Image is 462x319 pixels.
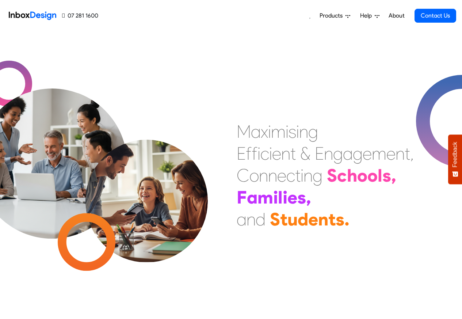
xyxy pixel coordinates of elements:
div: m [271,121,286,143]
div: e [277,164,286,186]
a: Contact Us [415,9,456,23]
div: s [289,121,296,143]
div: c [337,164,347,186]
div: i [286,121,289,143]
div: n [303,164,313,186]
div: e [363,143,372,164]
div: x [261,121,268,143]
div: t [405,143,410,164]
div: l [278,186,283,208]
div: l [378,164,382,186]
div: , [410,143,414,164]
div: d [298,208,308,230]
div: . [344,208,350,230]
a: Products [317,8,353,23]
div: t [328,208,336,230]
div: C [237,164,249,186]
div: Maximising Efficient & Engagement, Connecting Schools, Families, and Students. [237,121,414,230]
div: a [343,143,353,164]
div: t [280,208,287,230]
div: E [237,143,246,164]
div: i [269,143,272,164]
div: i [257,143,260,164]
div: i [296,121,299,143]
div: o [249,164,259,186]
div: o [367,164,378,186]
div: & [300,143,310,164]
a: Help [357,8,382,23]
div: e [272,143,281,164]
div: g [333,143,343,164]
div: f [252,143,257,164]
div: n [247,208,256,230]
div: n [299,121,308,143]
div: E [315,143,324,164]
div: s [336,208,344,230]
div: i [283,186,287,208]
div: n [268,164,277,186]
div: o [357,164,367,186]
span: Help [360,11,375,20]
div: , [306,186,311,208]
div: a [247,186,257,208]
span: Feedback [452,142,458,167]
div: a [251,121,261,143]
div: s [297,186,306,208]
span: Products [320,11,345,20]
div: S [327,164,337,186]
div: n [281,143,290,164]
div: h [347,164,357,186]
div: n [259,164,268,186]
div: f [246,143,252,164]
div: c [286,164,295,186]
div: e [386,143,396,164]
div: n [396,143,405,164]
div: , [391,164,396,186]
div: s [382,164,391,186]
div: t [290,143,296,164]
div: n [324,143,333,164]
div: a [237,208,247,230]
div: e [308,208,318,230]
img: parents_with_child.png [70,109,223,262]
div: m [257,186,273,208]
div: g [353,143,363,164]
div: m [372,143,386,164]
button: Feedback - Show survey [448,134,462,184]
div: d [256,208,266,230]
a: 07 281 1600 [62,11,98,20]
div: g [308,121,318,143]
div: i [268,121,271,143]
div: S [270,208,280,230]
div: t [295,164,301,186]
div: u [287,208,298,230]
div: g [313,164,322,186]
div: M [237,121,251,143]
div: e [287,186,297,208]
div: i [301,164,303,186]
div: F [237,186,247,208]
div: c [260,143,269,164]
a: About [386,8,406,23]
div: n [318,208,328,230]
div: i [273,186,278,208]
